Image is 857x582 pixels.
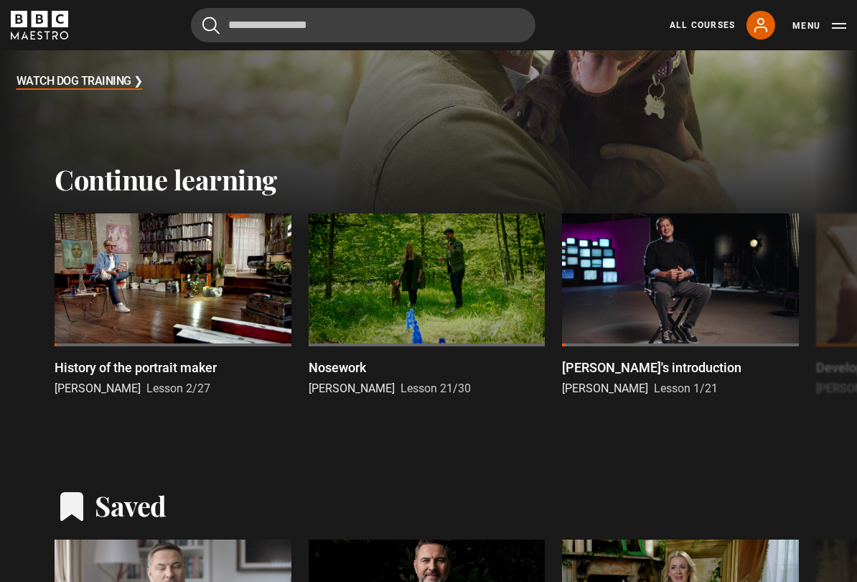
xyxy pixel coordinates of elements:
[792,19,846,33] button: Toggle navigation
[55,163,802,196] h2: Continue learning
[562,358,741,377] p: [PERSON_NAME]'s introduction
[146,382,210,395] span: Lesson 2/27
[309,358,366,377] p: Nosework
[17,71,143,93] h3: Watch Dog Training ❯
[202,17,220,34] button: Submit the search query
[55,382,141,395] span: [PERSON_NAME]
[309,213,545,397] a: Nosework [PERSON_NAME] Lesson 21/30
[654,382,718,395] span: Lesson 1/21
[11,11,68,40] svg: BBC Maestro
[562,382,648,395] span: [PERSON_NAME]
[401,382,471,395] span: Lesson 21/30
[55,358,217,377] p: History of the portrait maker
[55,213,291,397] a: History of the portrait maker [PERSON_NAME] Lesson 2/27
[191,8,535,42] input: Search
[309,382,395,395] span: [PERSON_NAME]
[95,489,167,522] h2: Saved
[562,213,799,397] a: [PERSON_NAME]'s introduction [PERSON_NAME] Lesson 1/21
[670,19,735,32] a: All Courses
